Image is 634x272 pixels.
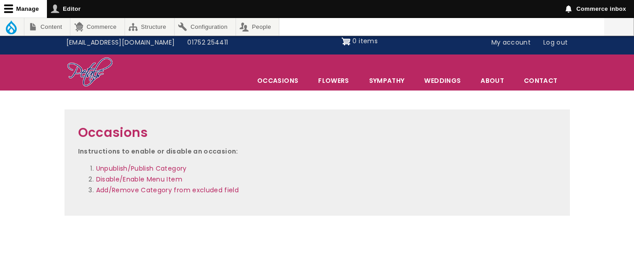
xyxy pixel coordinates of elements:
[78,123,556,143] h2: Occasions
[342,34,351,49] img: Shopping cart
[67,57,113,88] img: Home
[125,18,174,36] a: Structure
[360,71,414,90] a: Sympathy
[96,175,182,184] a: Disable/Enable Menu Item
[471,71,514,90] a: About
[96,164,187,173] a: Unpublish/Publish Category
[309,71,358,90] a: Flowers
[342,34,378,49] a: Shopping cart 0 items
[485,34,537,51] a: My account
[60,34,181,51] a: [EMAIL_ADDRESS][DOMAIN_NAME]
[236,18,279,36] a: People
[352,36,377,45] span: 0 items
[24,18,70,36] a: Content
[537,34,574,51] a: Log out
[78,147,238,156] strong: Instructions to enable or disable an occasion:
[415,71,470,90] span: Weddings
[96,186,239,195] a: Add/Remove Category from excluded field
[514,71,567,90] a: Contact
[248,71,308,90] span: Occasions
[70,18,124,36] a: Commerce
[181,34,234,51] a: 01752 254411
[175,18,236,36] a: Configuration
